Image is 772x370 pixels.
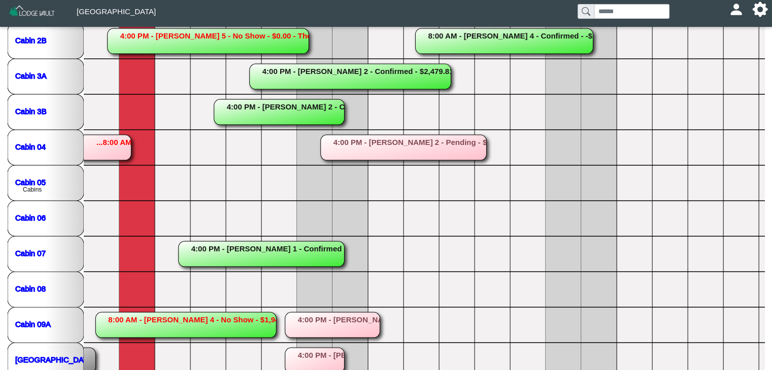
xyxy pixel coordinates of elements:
svg: search [582,7,590,15]
a: Cabin 3B [15,106,47,115]
a: Cabin 05 [15,177,46,186]
a: Cabin 07 [15,248,46,257]
svg: person fill [732,6,740,13]
text: Cabins [23,186,42,193]
a: Cabin 04 [15,142,46,151]
img: Z [8,4,56,22]
a: Cabin 2B [15,35,47,44]
a: Cabin 08 [15,284,46,292]
a: Cabin 06 [15,213,46,221]
svg: gear fill [756,6,764,13]
a: Cabin 3A [15,71,47,80]
a: [GEOGRAPHIC_DATA] [15,355,94,363]
a: Cabin 09A [15,319,51,328]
